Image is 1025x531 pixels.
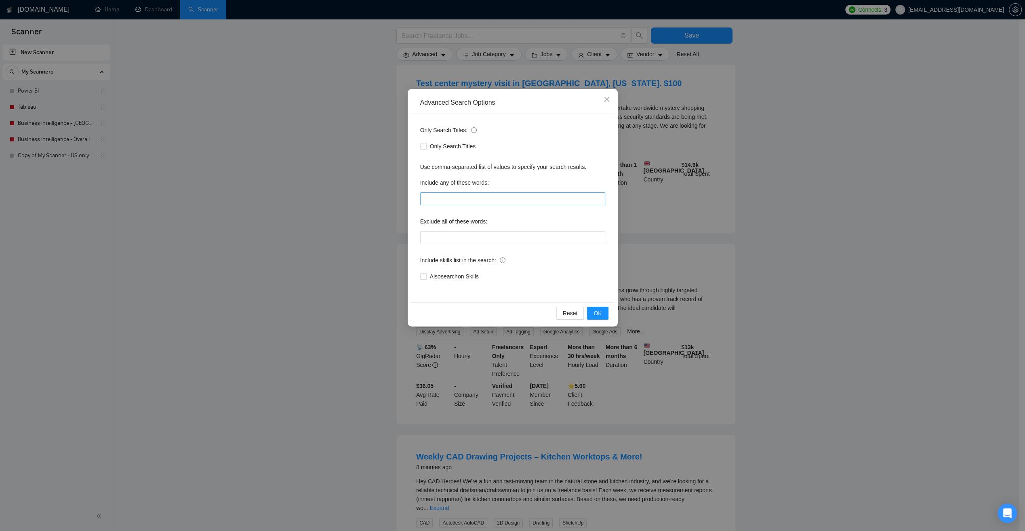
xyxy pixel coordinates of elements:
[420,176,489,189] label: Include any of these words:
[563,309,578,318] span: Reset
[587,307,608,320] button: OK
[427,272,482,281] span: Also search on Skills
[420,215,488,228] label: Exclude all of these words:
[604,96,610,103] span: close
[998,504,1017,523] div: Open Intercom Messenger
[471,127,477,133] span: info-circle
[427,142,479,151] span: Only Search Titles
[420,126,477,135] span: Only Search Titles:
[596,89,618,111] button: Close
[420,162,605,171] div: Use comma-separated list of values to specify your search results.
[594,309,602,318] span: OK
[556,307,584,320] button: Reset
[420,98,605,107] div: Advanced Search Options
[500,257,505,263] span: info-circle
[420,256,505,265] span: Include skills list in the search:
